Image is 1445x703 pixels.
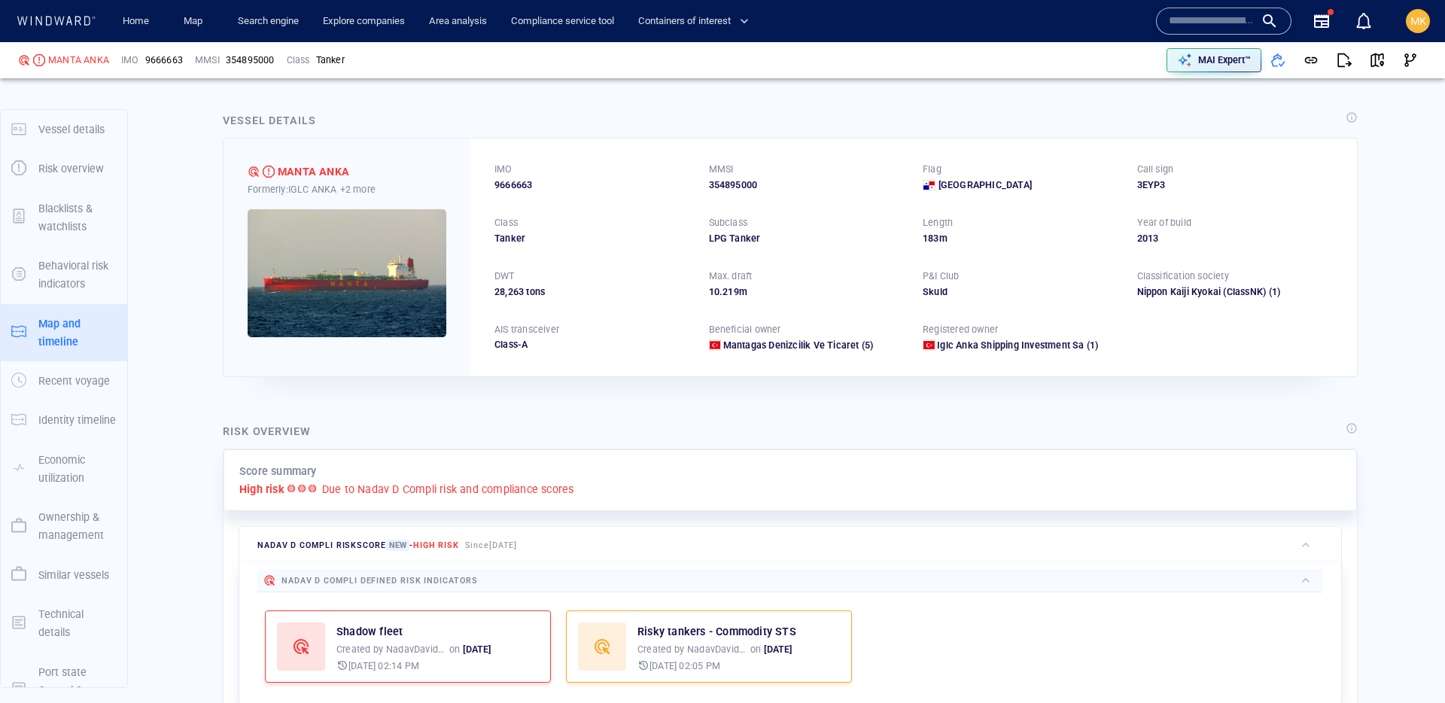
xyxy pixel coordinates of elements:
button: Map [172,8,220,35]
p: Economic utilization [38,451,117,488]
div: LPG Tanker [709,232,905,245]
p: Behavioral risk indicators [38,257,117,294]
button: Area analysis [423,8,493,35]
p: MMSI [709,163,734,176]
p: Year of build [1137,216,1192,230]
span: (5) [859,339,874,352]
span: (1) [1085,339,1099,352]
a: Identity timeline [1,412,127,427]
p: Risky tankers - Commodity STS [637,622,796,641]
p: AIS transceiver [494,323,559,336]
span: (1) [1266,285,1333,299]
span: 219 [722,286,739,297]
img: 590672b7f211af0d07ff5c3f_0 [248,209,446,337]
div: Formerly: IGLC ANKA [248,181,446,197]
div: Skuld [923,285,1119,299]
div: Tanker [494,232,691,245]
button: MAI Expert™ [1167,48,1261,72]
p: MMSI [195,53,220,67]
p: Flag [923,163,942,176]
div: High risk [263,166,275,178]
button: Economic utilization [1,440,127,498]
div: Nadav D Compli defined risk: high risk [18,54,30,66]
p: Beneficial owner [709,323,781,336]
button: Visual Link Analysis [1394,44,1427,77]
a: Mantagas Denizcilik Ve Ticaret (5) [723,339,874,352]
p: MAI Expert™ [1198,53,1251,67]
a: Shadow fleet [336,622,403,641]
span: m [739,286,747,297]
a: Risk overview [1,161,127,175]
p: High risk [239,480,284,498]
a: Home [117,8,155,35]
span: Iglc Anka Shipping Investment Sa [937,339,1084,351]
button: Map and timeline [1,304,127,362]
div: 354895000 [226,53,275,67]
p: P&I Club [923,269,960,283]
a: Compliance service tool [505,8,620,35]
p: Risk overview [38,160,104,178]
div: 354895000 [709,178,905,192]
p: Subclass [709,216,748,230]
p: NadavDavidson2 [687,643,747,656]
span: [GEOGRAPHIC_DATA] [938,178,1032,192]
a: Search engine [232,8,305,35]
p: Created by on [336,643,491,656]
button: Add to vessel list [1261,44,1294,77]
span: m [939,233,948,244]
p: Ownership & management [38,508,117,545]
p: Due to Nadav D Compli risk and compliance scores [322,480,574,498]
a: Economic utilization [1,461,127,475]
div: Tanker [316,53,345,67]
div: MANTA ANKA [278,163,349,181]
span: Mantagas Denizcilik Ve Ticaret [723,339,859,351]
p: Technical details [38,605,117,642]
p: Blacklists & watchlists [38,199,117,236]
p: Recent voyage [38,372,110,390]
p: IMO [121,53,139,67]
span: Containers of interest [638,13,749,30]
p: Class [494,216,518,230]
a: Recent voyage [1,373,127,388]
iframe: Chat [1381,635,1434,692]
span: Since [DATE] [465,540,517,550]
p: Similar vessels [38,566,109,584]
div: 3EYP3 [1137,178,1334,192]
a: Explore companies [317,8,411,35]
p: Vessel details [38,120,105,138]
p: Max. draft [709,269,753,283]
div: Risk overview [223,422,311,440]
p: Created by on [637,643,792,656]
p: Identity timeline [38,411,116,429]
span: 10 [709,286,719,297]
a: Blacklists & watchlists [1,209,127,224]
p: Registered owner [923,323,998,336]
div: High risk [33,54,45,66]
p: Call sign [1137,163,1174,176]
p: Score summary [239,462,317,480]
button: Export report [1328,44,1361,77]
p: [DATE] 02:14 PM [348,659,419,673]
span: High risk [413,540,459,550]
p: Classification society [1137,269,1229,283]
div: Notification center [1355,12,1373,30]
p: IMO [494,163,513,176]
button: Risk overview [1,149,127,188]
div: Vessel details [223,111,316,129]
p: NadavDavidson2 [386,643,446,656]
button: Behavioral risk indicators [1,246,127,304]
span: . [719,286,722,297]
a: Similar vessels [1,567,127,581]
a: Ownership & management [1,519,127,533]
span: Class-A [494,339,528,350]
div: MANTA ANKA [48,53,109,67]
